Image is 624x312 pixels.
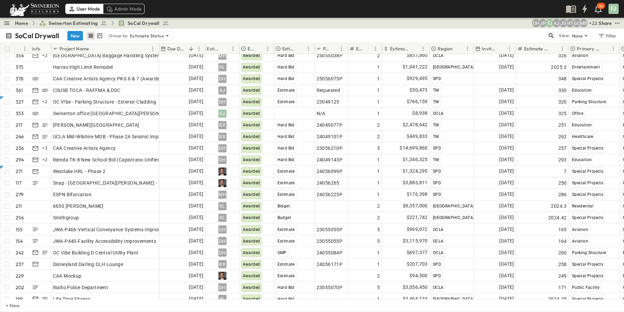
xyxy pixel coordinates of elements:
[189,144,203,152] span: [DATE]
[403,202,428,210] span: $8,357,000
[195,45,203,53] button: Menu
[499,202,514,210] span: [DATE]
[539,19,547,27] div: Joshua Russell (joshua.russell@swinerton.com)
[548,214,567,221] span: 2024.42
[558,226,567,233] span: 165
[218,190,226,199] div: MH
[187,45,195,52] button: Sort
[189,75,203,82] span: [DATE]
[16,214,24,221] p: 256
[454,45,461,52] button: Sort
[558,156,567,163] span: 293
[218,132,226,141] div: BX
[95,32,104,40] button: kanban view
[53,64,113,71] span: Harras High Limit Remodel
[16,133,24,140] p: 246
[317,180,339,186] span: 24056265
[433,227,444,232] span: OCLA
[243,65,260,69] span: Awarded
[53,87,121,94] span: CSUSB TOCA - RAFFMA & DDC
[558,98,567,105] span: 320
[566,19,574,27] div: Haaris Tahmas (haaris.tahmas@swinerton.com)
[67,31,83,41] button: New
[31,43,51,54] div: Info
[433,204,474,208] span: [GEOGRAPHIC_DATA]
[317,110,325,117] span: N/A
[412,109,427,117] span: $8,938
[87,32,95,40] button: row view
[317,226,343,233] span: 23055055P
[118,20,169,27] a: SoCal Drywall
[277,204,290,208] span: Bidget
[16,110,24,117] p: 353
[377,133,380,140] span: 2
[243,123,260,127] span: Awarded
[371,45,380,53] button: Menu
[558,145,567,152] span: 257
[16,156,24,163] p: 294
[53,52,164,59] span: [GEOGRAPHIC_DATA] Baggage Handling Systems
[406,214,427,221] span: $221,742
[337,45,345,53] button: Menu
[572,123,592,127] span: Education
[597,32,617,40] div: Filter
[277,99,295,104] span: Estimate
[218,248,226,256] div: DH
[218,202,226,210] div: RL
[109,32,129,39] p: Group by:
[559,19,567,27] div: Jorge Garcia (jorgarcia@swinerton.com)
[53,168,106,175] span: Westlake HRL - Phase 2
[377,145,380,152] span: 3
[128,20,159,27] span: SoCal Drywall
[377,168,380,175] span: 1
[433,146,441,151] span: SPD
[205,43,239,54] div: Estimator
[189,121,203,129] span: [DATE]
[53,75,191,82] span: CAA Creative Artists Agency PKG 6 & 7 (Awarded PKG6 FL21)
[218,156,226,164] div: DH
[189,51,203,59] span: [DATE]
[65,4,103,14] div: User Mode
[558,122,567,128] span: 251
[499,190,514,198] span: [DATE]
[572,169,603,174] span: Special Projects
[41,156,49,164] div: + 2
[433,215,474,220] span: [GEOGRAPHIC_DATA]
[189,167,203,175] span: [DATE]
[248,45,255,52] p: Estimate Status
[390,45,410,52] p: Estimate Amount
[53,110,253,117] span: Swinerton office [GEOGRAPHIC_DATA][PERSON_NAME] - Exterior Trim and Flashing repair
[317,145,343,152] span: 23056210P
[572,204,593,208] span: Residential
[149,45,157,53] button: Menu
[103,4,145,14] div: Admin Mode
[277,157,294,162] span: Hard Bid
[406,248,427,256] span: $697,377
[218,214,226,222] div: RL
[433,123,439,127] span: TM
[16,203,22,209] p: 211
[433,53,444,58] span: OCLA
[377,75,380,82] span: 1
[572,53,588,58] span: Aviation
[564,168,567,175] span: 7
[53,214,79,221] span: Smithgroup
[189,179,203,187] span: [DATE]
[277,169,295,174] span: Estimate
[317,168,343,175] span: 24056099P
[15,31,59,41] p: SoCal Drywall
[243,227,260,232] span: Awarded
[277,238,295,243] span: Estimate
[377,226,380,233] span: 5
[573,19,581,27] div: Gerrad Gerber (gerrad.gerber@swinerton.com)
[15,20,28,27] a: Home
[433,238,444,243] span: OCLA
[572,227,588,232] span: Aviation
[41,98,49,106] div: + 2
[243,204,260,208] span: Awarded
[545,19,554,27] div: Francisco J. Sanchez (frsanchez@swinerton.com)
[572,88,592,93] span: Education
[189,86,203,94] span: [DATE]
[377,64,380,71] span: 1
[32,39,40,58] div: Info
